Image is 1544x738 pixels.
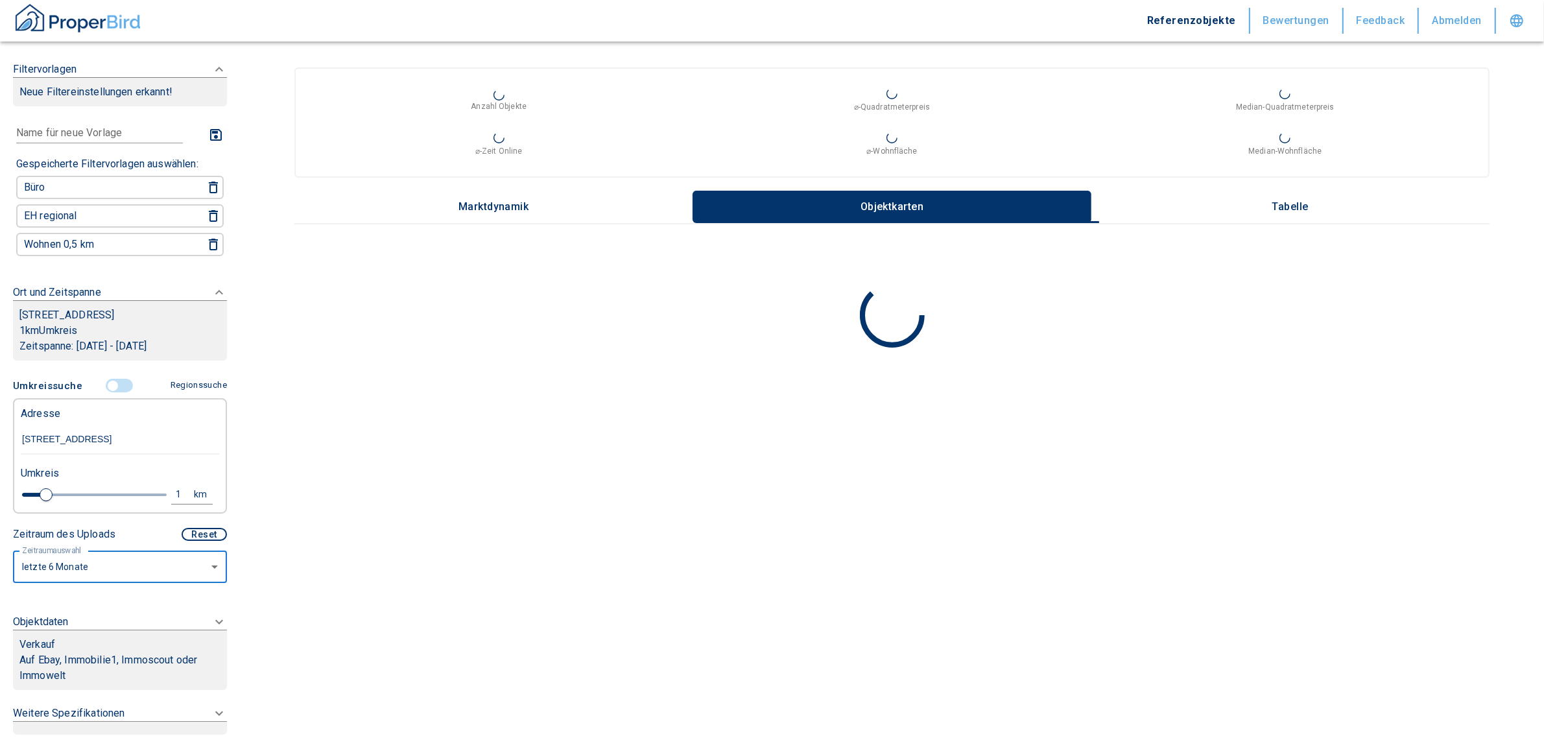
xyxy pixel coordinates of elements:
button: Abmelden [1419,8,1496,34]
div: wrapped label tabs example [294,191,1490,223]
div: km [198,486,209,503]
button: Referenzobjekte [1134,8,1250,34]
p: Anzahl Objekte [471,101,527,112]
div: letzte 6 Monate [13,549,227,584]
p: Adresse [21,406,60,422]
p: Umkreis [21,466,59,481]
p: ⌀-Wohnfläche [866,145,917,157]
button: Büro [19,178,187,196]
div: 1 [174,486,198,503]
p: Gespeicherte Filtervorlagen auswählen: [16,156,198,172]
p: Ort und Zeitspanne [13,285,101,300]
p: Marktdynamik [458,201,529,213]
input: Adresse ändern [21,425,219,455]
p: [STREET_ADDRESS] [19,307,220,323]
p: Zeitspanne: [DATE] - [DATE] [19,339,220,354]
p: 1 km Umkreis [19,323,220,339]
p: Weitere Spezifikationen [13,706,125,721]
p: Auf Ebay, Immobilie1, Immoscout oder Immowelt [19,652,220,684]
div: Ort und Zeitspanne[STREET_ADDRESS]1kmUmkreisZeitspanne: [DATE] - [DATE] [13,272,227,374]
p: Objektdaten [13,614,69,630]
p: Tabelle [1258,201,1323,213]
p: Median-Wohnfläche [1248,145,1322,157]
button: 1km [171,485,213,505]
button: Regionssuche [165,374,227,397]
p: Verkauf [19,637,55,652]
p: Wohnen 0,5 km [24,239,94,250]
button: Bewertungen [1250,8,1344,34]
p: Büro [24,182,45,193]
button: Reset [182,528,227,541]
button: ProperBird Logo and Home Button [13,2,143,40]
p: ⌀-Quadratmeterpreis [854,101,930,113]
button: EH regional [19,207,187,225]
div: FiltervorlagenNeue Filtereinstellungen erkannt! [13,374,227,583]
p: Objektkarten [859,201,924,213]
div: FiltervorlagenNeue Filtereinstellungen erkannt! [13,49,227,119]
div: ObjektdatenVerkaufAuf Ebay, Immobilie1, Immoscout oder Immowelt [13,606,227,698]
button: Umkreissuche [13,374,88,398]
p: Zeitraum des Uploads [13,527,115,542]
p: Neue Filtereinstellungen erkannt! [19,84,220,100]
button: Wohnen 0,5 km [19,235,187,254]
button: Feedback [1344,8,1419,34]
p: Median-Quadratmeterpreis [1236,101,1335,113]
p: Filtervorlagen [13,62,77,77]
div: FiltervorlagenNeue Filtereinstellungen erkannt! [13,119,227,261]
img: ProperBird Logo and Home Button [13,2,143,34]
p: EH regional [24,211,77,221]
p: ⌀-Zeit Online [475,145,522,157]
